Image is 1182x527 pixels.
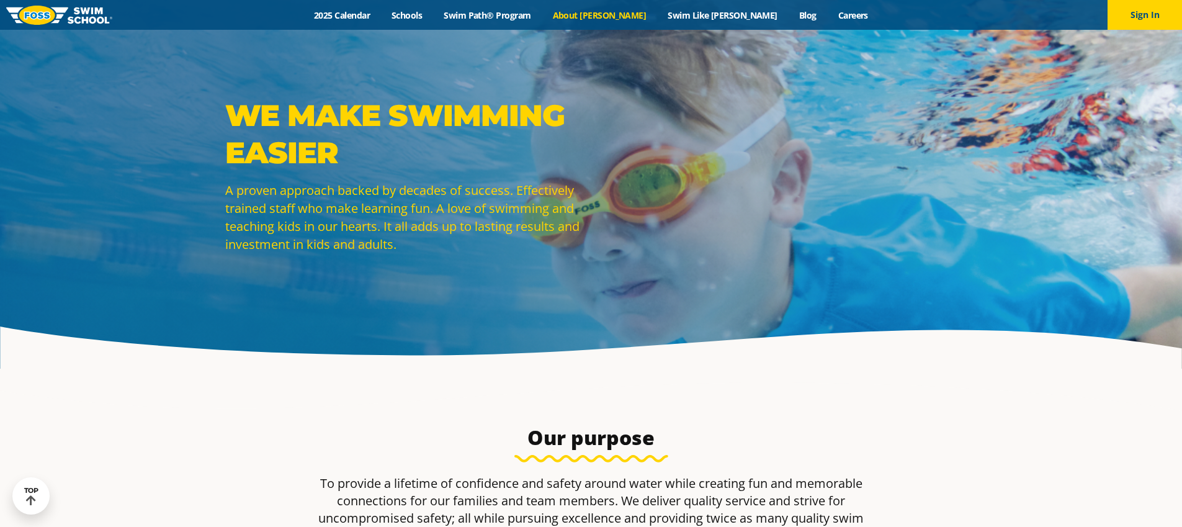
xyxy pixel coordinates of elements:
[298,425,884,450] h3: Our purpose
[657,9,789,21] a: Swim Like [PERSON_NAME]
[788,9,827,21] a: Blog
[225,181,585,253] p: A proven approach backed by decades of success. Effectively trained staff who make learning fun. ...
[6,6,112,25] img: FOSS Swim School Logo
[303,9,381,21] a: 2025 Calendar
[827,9,879,21] a: Careers
[225,97,585,171] p: WE MAKE SWIMMING EASIER
[433,9,542,21] a: Swim Path® Program
[542,9,657,21] a: About [PERSON_NAME]
[381,9,433,21] a: Schools
[24,487,38,506] div: TOP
